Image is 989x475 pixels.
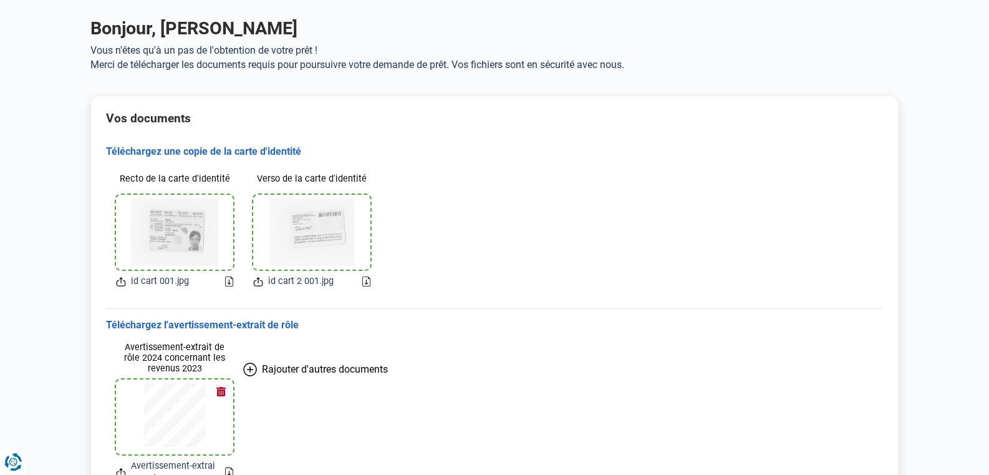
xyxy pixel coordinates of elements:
[106,111,883,125] h2: Vos documents
[268,275,334,288] span: id cart 2 001.jpg
[262,363,388,375] span: Rajouter d'autres documents
[131,198,218,266] img: idCard1File
[90,17,899,39] h1: Bonjour, [PERSON_NAME]
[243,332,388,407] button: Rajouter d'autres documents
[362,277,370,286] a: Download
[106,319,883,332] h3: Téléchargez l'avertissement-extrait de rôle
[90,59,899,71] p: Merci de télécharger les documents requis pour poursuivre votre demande de prêt. Vos fichiers son...
[131,275,189,288] span: id cart 001.jpg
[225,277,233,286] a: Download
[90,44,899,56] p: Vous n'êtes qu'à un pas de l'obtention de votre prêt !
[116,168,233,190] label: Recto de la carte d'identité
[106,145,883,159] h3: Téléchargez une copie de la carte d'identité
[253,168,370,190] label: Verso de la carte d'identité
[116,342,233,375] label: Avertissement-extrait de rôle 2024 concernant les revenus 2023
[269,198,355,266] img: idCard2File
